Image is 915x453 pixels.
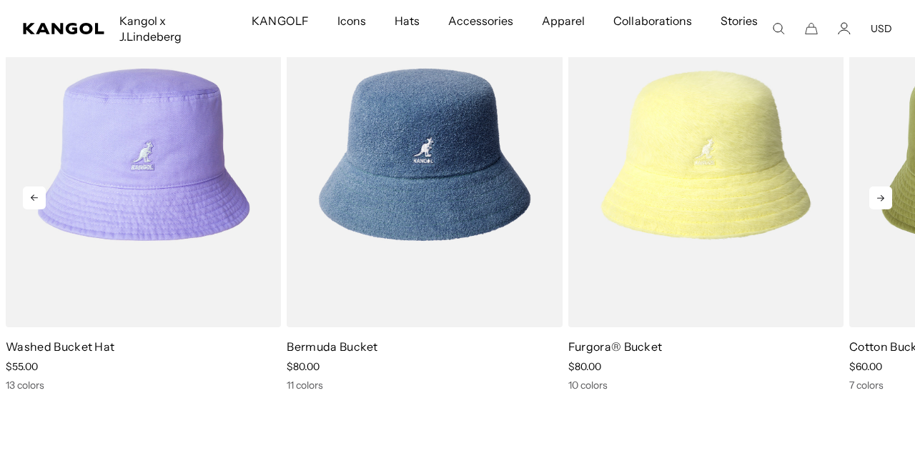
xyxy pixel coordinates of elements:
[871,22,892,35] button: USD
[849,360,882,373] span: $60.00
[6,339,114,354] a: Washed Bucket Hat
[772,22,785,35] summary: Search here
[287,360,320,373] span: $80.00
[287,379,562,392] div: 11 colors
[838,22,851,35] a: Account
[287,339,377,354] a: Bermuda Bucket
[805,22,818,35] button: Cart
[6,379,281,392] div: 13 colors
[568,360,601,373] span: $80.00
[568,339,663,354] a: Furgora® Bucket
[23,23,105,34] a: Kangol
[6,360,38,373] span: $55.00
[568,379,844,392] div: 10 colors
